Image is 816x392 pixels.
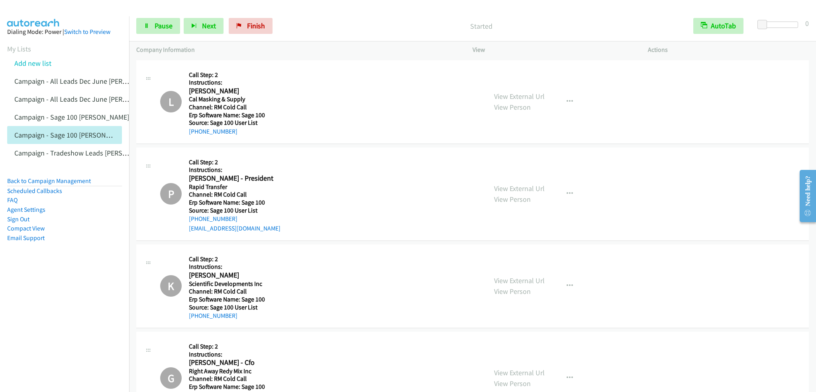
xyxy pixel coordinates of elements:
[189,358,299,367] h2: [PERSON_NAME] - Cfo
[184,18,224,34] button: Next
[160,91,182,112] h1: L
[14,112,129,122] a: Campaign - Sage 100 [PERSON_NAME]
[14,77,159,86] a: Campaign - All Leads Dec June [PERSON_NAME]
[14,95,182,104] a: Campaign - All Leads Dec June [PERSON_NAME] Cloned
[189,351,299,359] h5: Instructions:
[14,59,51,68] a: Add new list
[494,184,545,193] a: View External Url
[7,234,45,242] a: Email Support
[14,148,178,158] a: Campaign - Tradeshow Leads [PERSON_NAME] Cloned
[189,255,299,263] h5: Call Step: 2
[7,215,29,223] a: Sign Out
[136,45,458,55] p: Company Information
[189,263,299,271] h5: Instructions:
[160,183,182,205] h1: P
[189,174,299,183] h2: [PERSON_NAME] - President
[189,87,299,96] h2: [PERSON_NAME]
[189,119,299,127] h5: Source: Sage 100 User List
[189,183,299,191] h5: Rapid Transfer
[7,177,91,185] a: Back to Campaign Management
[189,166,299,174] h5: Instructions:
[189,303,299,311] h5: Source: Sage 100 User List
[189,383,299,391] h5: Erp Software Name: Sage 100
[202,21,216,30] span: Next
[189,288,299,295] h5: Channel: RM Cold Call
[494,195,531,204] a: View Person
[805,18,809,29] div: 0
[7,187,62,195] a: Scheduled Callbacks
[189,79,299,87] h5: Instructions:
[189,225,280,232] a: [EMAIL_ADDRESS][DOMAIN_NAME]
[189,199,299,207] h5: Erp Software Name: Sage 100
[494,92,545,101] a: View External Url
[494,287,531,296] a: View Person
[189,191,299,199] h5: Channel: RM Cold Call
[136,18,180,34] a: Pause
[189,207,299,215] h5: Source: Sage 100 User List
[7,225,45,232] a: Compact View
[761,22,798,28] div: Delay between calls (in seconds)
[189,71,299,79] h5: Call Step: 2
[494,379,531,388] a: View Person
[648,45,809,55] p: Actions
[693,18,743,34] button: AutoTab
[189,215,237,223] a: [PHONE_NUMBER]
[189,95,299,103] h5: Cal Masking & Supply
[189,343,299,351] h5: Call Step: 2
[189,271,299,280] h2: [PERSON_NAME]
[189,367,299,375] h5: Right Away Redy Mix Inc
[189,158,299,166] h5: Call Step: 2
[793,164,816,228] iframe: Resource Center
[7,206,45,213] a: Agent Settings
[189,375,299,383] h5: Channel: RM Cold Call
[494,102,531,112] a: View Person
[189,280,299,288] h5: Scientific Developments Inc
[189,128,237,135] a: [PHONE_NUMBER]
[189,312,237,319] a: [PHONE_NUMBER]
[189,295,299,303] h5: Erp Software Name: Sage 100
[160,367,182,389] h1: G
[283,21,679,32] p: Started
[155,21,173,30] span: Pause
[14,130,152,140] a: Campaign - Sage 100 [PERSON_NAME] Cloned
[494,276,545,285] a: View External Url
[473,45,634,55] p: View
[189,111,299,119] h5: Erp Software Name: Sage 100
[247,21,265,30] span: Finish
[189,103,299,111] h5: Channel: RM Cold Call
[160,275,182,297] h1: K
[7,27,122,37] div: Dialing Mode: Power |
[7,196,18,204] a: FAQ
[7,44,31,53] a: My Lists
[64,28,110,35] a: Switch to Preview
[494,368,545,377] a: View External Url
[229,18,273,34] a: Finish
